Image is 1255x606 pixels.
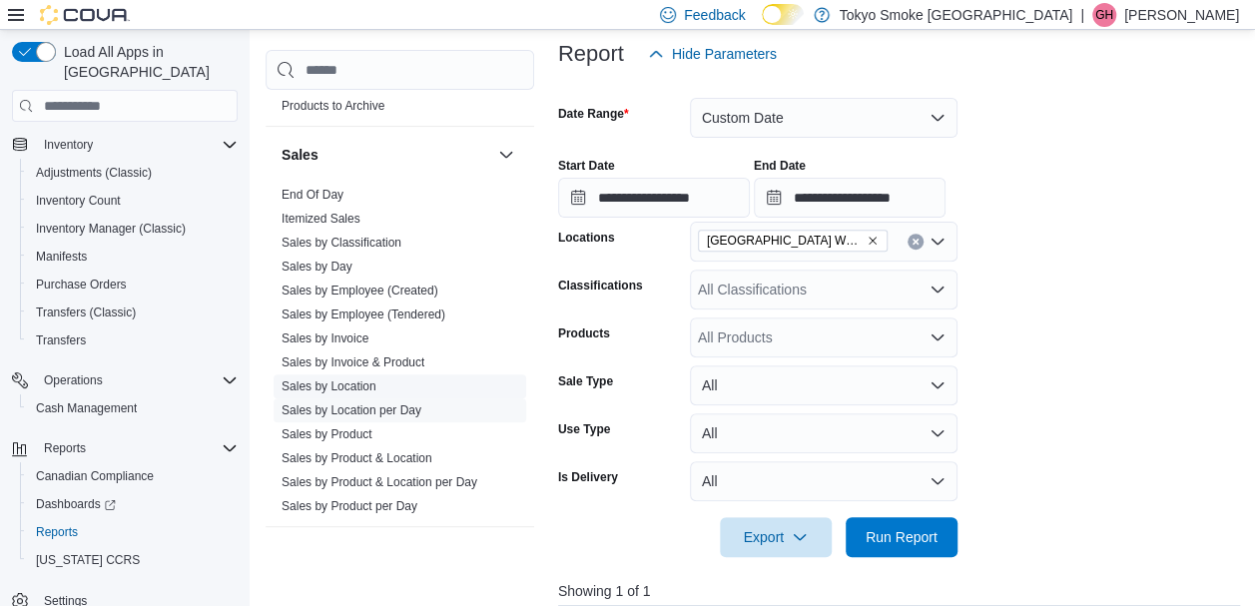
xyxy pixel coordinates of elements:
span: Reports [36,524,78,540]
span: Inventory [36,133,238,157]
span: Run Report [866,527,938,547]
button: Open list of options [930,329,945,345]
a: End Of Day [282,188,343,202]
span: Sales by Classification [282,235,401,251]
span: Transfers (Classic) [28,301,238,324]
p: Tokyo Smoke [GEOGRAPHIC_DATA] [840,3,1073,27]
label: Locations [558,230,615,246]
a: Sales by Invoice & Product [282,355,424,369]
label: Is Delivery [558,469,618,485]
span: Sales by Employee (Tendered) [282,306,445,322]
span: Sales by Invoice [282,330,368,346]
button: Reports [4,434,246,462]
a: Sales by Classification [282,236,401,250]
button: Reports [36,436,94,460]
button: Inventory [36,133,101,157]
span: Transfers [28,328,238,352]
a: [US_STATE] CCRS [28,548,148,572]
button: Export [720,517,832,557]
a: Sales by Product [282,427,372,441]
span: Sales by Location per Day [282,402,421,418]
p: [PERSON_NAME] [1124,3,1239,27]
a: Transfers (Classic) [28,301,144,324]
a: Products to Archive [282,99,384,113]
span: Cash Management [28,396,238,420]
a: Sales by Day [282,260,352,274]
div: Sales [266,183,534,526]
span: Sales by Location [282,378,376,394]
span: Hide Parameters [672,44,777,64]
button: Cash Management [20,394,246,422]
button: Sales [494,143,518,167]
span: Cash Management [36,400,137,416]
label: End Date [754,158,806,174]
a: Inventory Manager (Classic) [28,217,194,241]
span: London Wellington Corners [698,230,888,252]
a: Sales by Product & Location [282,451,432,465]
span: Operations [36,368,238,392]
span: [US_STATE] CCRS [36,552,140,568]
a: Sales by Location per Day [282,403,421,417]
span: Feedback [684,5,745,25]
span: Purchase Orders [36,277,127,293]
span: Canadian Compliance [28,464,238,488]
h3: Report [558,42,624,66]
span: Sales by Product [282,426,372,442]
a: Sales by Invoice [282,331,368,345]
span: Operations [44,372,103,388]
button: Adjustments (Classic) [20,159,246,187]
div: Geoff Hudson [1092,3,1116,27]
button: Custom Date [690,98,957,138]
span: Manifests [36,249,87,265]
button: Manifests [20,243,246,271]
span: Itemized Sales [282,211,360,227]
p: Showing 1 of 1 [558,581,1247,601]
a: Purchase Orders [28,273,135,297]
span: Purchase Orders [28,273,238,297]
label: Date Range [558,106,629,122]
span: GH [1095,3,1113,27]
label: Use Type [558,421,610,437]
button: Open list of options [930,282,945,298]
span: Sales by Invoice & Product [282,354,424,370]
span: Reports [36,436,238,460]
span: Washington CCRS [28,548,238,572]
span: Inventory Count [36,193,121,209]
button: [US_STATE] CCRS [20,546,246,574]
a: Canadian Compliance [28,464,162,488]
span: Reports [44,440,86,456]
span: Dashboards [36,496,116,512]
button: Reports [20,518,246,546]
a: Itemized Sales [282,212,360,226]
a: Cash Management [28,396,145,420]
label: Start Date [558,158,615,174]
input: Press the down key to open a popover containing a calendar. [558,178,750,218]
input: Press the down key to open a popover containing a calendar. [754,178,945,218]
span: Inventory Manager (Classic) [36,221,186,237]
button: All [690,461,957,501]
span: Export [732,517,820,557]
button: Hide Parameters [640,34,785,74]
a: Reports [28,520,86,544]
span: Dark Mode [762,25,763,26]
a: Manifests [28,245,95,269]
span: Sales by Employee (Created) [282,283,438,299]
button: Taxes [494,543,518,567]
a: Dashboards [28,492,124,516]
span: [GEOGRAPHIC_DATA] Wellington Corners [707,231,863,251]
button: Transfers [20,326,246,354]
button: Canadian Compliance [20,462,246,490]
a: Transfers [28,328,94,352]
button: Operations [36,368,111,392]
label: Products [558,325,610,341]
span: Transfers (Classic) [36,304,136,320]
button: Inventory Count [20,187,246,215]
button: Inventory Manager (Classic) [20,215,246,243]
span: Manifests [28,245,238,269]
a: Adjustments (Classic) [28,161,160,185]
span: Reports [28,520,238,544]
a: Sales by Product per Day [282,499,417,513]
button: Remove London Wellington Corners from selection in this group [867,235,879,247]
span: Adjustments (Classic) [28,161,238,185]
a: Sales by Product & Location per Day [282,475,477,489]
